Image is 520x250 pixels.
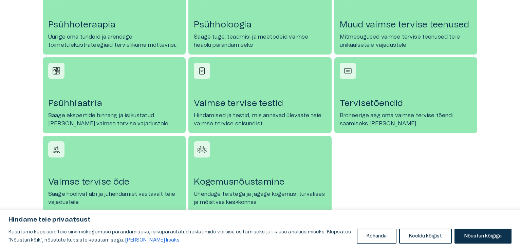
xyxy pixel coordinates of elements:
[125,237,180,243] a: Loe lisaks
[51,144,61,154] img: Vaimse tervise õde icon
[340,111,472,128] p: Broneerige aeg oma vaimse tervise tõendi saamiseks [PERSON_NAME]
[194,33,326,49] p: Saage tuge, teadmisi ja meetodeid vaimse heaolu parandamiseks
[197,66,207,76] img: Vaimse tervise testid icon
[8,228,352,244] p: Kasutame küpsiseid teie sirvimiskogemuse parandamiseks, isikupärastatud reklaamide või sisu esita...
[194,190,326,206] p: Ühenduge teistega ja jagage kogemusi turvalises ja mõistvas keskkonnas
[48,98,180,109] h4: Psühhiaatria
[454,229,512,244] button: Nõustun kõigiga
[48,19,180,30] h4: Psühhoteraapia
[48,33,180,49] p: Uurige oma tundeid ja arendage toimetulekustrateegiaid tervislikuma mõtteviisi saavutamiseks
[343,66,353,76] img: Tervisetõendid icon
[48,176,180,187] h4: Vaimse tervise õde
[357,229,396,244] button: Kohanda
[48,111,180,128] p: Saage ekspertide hinnang ja isikustatud [PERSON_NAME] vaimse tervise vajadustele
[48,190,180,206] p: Saage hoolivat abi ja juhendamist vastavalt teie vajadustele
[51,66,61,76] img: Psühhiaatria icon
[399,229,452,244] button: Keeldu kõigist
[340,98,472,109] h4: Tervisetõendid
[340,33,472,49] p: Mitmesugused vaimse tervise teenused teie unikaalsetele vajadustele
[194,98,326,109] h4: Vaimse tervise testid
[340,19,472,30] h4: Muud vaimse tervise teenused
[194,19,326,30] h4: Psühholoogia
[194,176,326,187] h4: Kogemusnõustamine
[197,144,207,154] img: Kogemusnõustamine icon
[8,216,512,224] p: Hindame teie privaatsust
[194,111,326,128] p: Hindamised ja testid, mis annavad ülevaate teie vaimse tervise seisundist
